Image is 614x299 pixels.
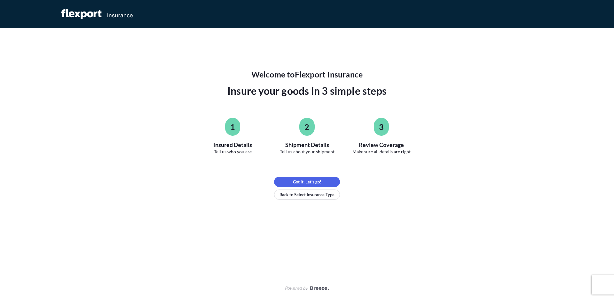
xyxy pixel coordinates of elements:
[227,83,387,99] span: Insure your goods in 3 simple steps
[285,141,329,149] span: Shipment Details
[251,69,363,79] span: Welcome to Flexport Insurance
[230,122,235,132] span: 1
[213,141,252,149] span: Insured Details
[214,149,252,155] span: Tell us who you are
[285,285,308,291] span: Powered by
[359,141,404,149] span: Review Coverage
[304,122,309,132] span: 2
[379,122,384,132] span: 3
[279,191,335,198] p: Back to Select Insurance Type
[280,149,335,155] span: Tell us about your shipment
[274,177,340,187] button: Got it, Let's go!
[293,179,321,185] p: Got it, Let's go!
[352,149,411,155] span: Make sure all details are right
[274,190,340,200] button: Back to Select Insurance Type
